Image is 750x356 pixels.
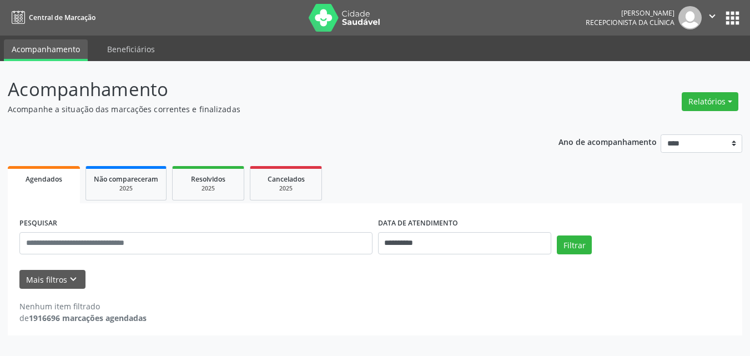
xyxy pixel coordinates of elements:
[8,8,95,27] a: Central de Marcação
[258,184,314,193] div: 2025
[558,134,657,148] p: Ano de acompanhamento
[8,103,522,115] p: Acompanhe a situação das marcações correntes e finalizadas
[94,174,158,184] span: Não compareceram
[29,13,95,22] span: Central de Marcação
[682,92,738,111] button: Relatórios
[26,174,62,184] span: Agendados
[4,39,88,61] a: Acompanhamento
[702,6,723,29] button: 
[378,215,458,232] label: DATA DE ATENDIMENTO
[723,8,742,28] button: apps
[19,312,147,324] div: de
[94,184,158,193] div: 2025
[268,174,305,184] span: Cancelados
[706,10,718,22] i: 
[19,270,85,289] button: Mais filtroskeyboard_arrow_down
[180,184,236,193] div: 2025
[19,215,57,232] label: PESQUISAR
[678,6,702,29] img: img
[19,300,147,312] div: Nenhum item filtrado
[99,39,163,59] a: Beneficiários
[67,273,79,285] i: keyboard_arrow_down
[586,8,675,18] div: [PERSON_NAME]
[557,235,592,254] button: Filtrar
[586,18,675,27] span: Recepcionista da clínica
[191,174,225,184] span: Resolvidos
[8,76,522,103] p: Acompanhamento
[29,313,147,323] strong: 1916696 marcações agendadas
